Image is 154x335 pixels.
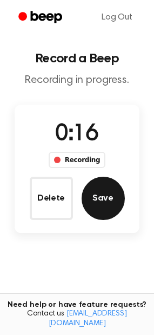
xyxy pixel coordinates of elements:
div: Recording [49,152,105,168]
a: [EMAIL_ADDRESS][DOMAIN_NAME] [49,310,127,327]
button: Save Audio Record [82,177,125,220]
a: Log Out [91,4,143,30]
span: 0:16 [55,123,98,146]
span: Contact us [6,310,148,328]
h1: Record a Beep [9,52,145,65]
a: Beep [11,7,72,28]
button: Delete Audio Record [30,177,73,220]
p: Recording in progress. [9,74,145,87]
